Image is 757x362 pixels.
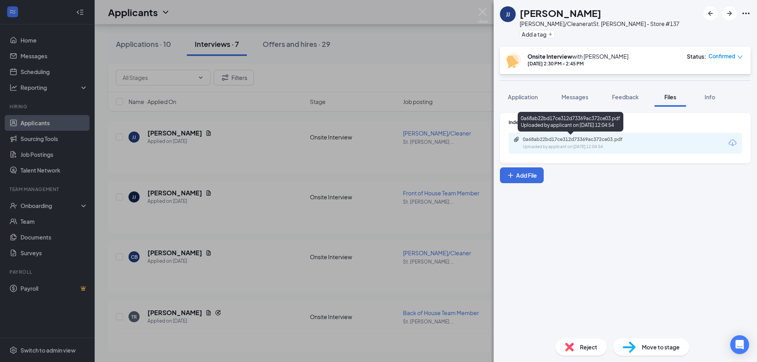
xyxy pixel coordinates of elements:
div: 0a68ab22bd17ce312d73369ac372ce03.pdf Uploaded by applicant on [DATE] 12:04:54 [518,112,623,132]
svg: ArrowRight [725,9,734,18]
button: Add FilePlus [500,167,544,183]
span: Files [664,93,676,100]
div: 0a68ab22bd17ce312d73369ac372ce03.pdf [523,136,633,143]
a: Paperclip0a68ab22bd17ce312d73369ac372ce03.pdfUploaded by applicant on [DATE] 12:04:54 [513,136,641,150]
span: down [737,54,743,60]
div: Status : [687,52,706,60]
button: PlusAdd a tag [520,30,555,38]
svg: ArrowLeftNew [706,9,715,18]
div: Open Intercom Messenger [730,335,749,354]
span: Info [705,93,715,100]
div: [PERSON_NAME]/Cleaner at St. [PERSON_NAME] - Store #137 [520,20,679,28]
svg: Ellipses [741,9,751,18]
div: Indeed Resume [509,119,742,126]
div: JJ [506,10,510,18]
span: Messages [561,93,588,100]
span: Feedback [612,93,639,100]
svg: Paperclip [513,136,520,143]
span: Application [508,93,538,100]
span: Move to stage [642,343,680,351]
b: Onsite Interview [528,53,572,60]
div: [DATE] 2:30 PM - 2:45 PM [528,60,628,67]
span: Reject [580,343,597,351]
div: Uploaded by applicant on [DATE] 12:04:54 [523,144,641,150]
span: Confirmed [709,52,735,60]
svg: Plus [507,171,515,179]
div: with [PERSON_NAME] [528,52,628,60]
button: ArrowLeftNew [703,6,718,20]
svg: Plus [548,32,553,37]
h1: [PERSON_NAME] [520,6,601,20]
svg: Download [728,138,737,148]
button: ArrowRight [722,6,736,20]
